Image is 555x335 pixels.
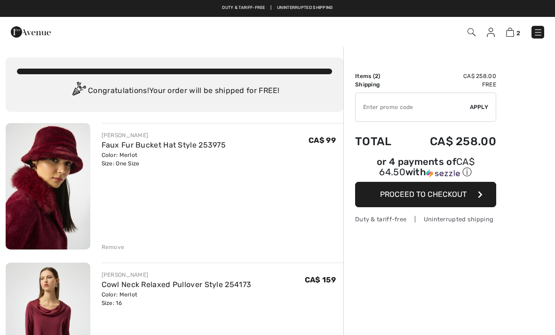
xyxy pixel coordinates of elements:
[355,125,405,157] td: Total
[506,26,520,38] a: 2
[309,136,336,145] span: CA$ 99
[375,73,378,79] span: 2
[69,82,88,101] img: Congratulation2.svg
[355,157,496,179] div: or 4 payments of with
[405,72,496,80] td: CA$ 258.00
[468,28,476,36] img: Search
[355,182,496,207] button: Proceed to Checkout
[6,123,90,249] img: Faux Fur Bucket Hat Style 253975
[305,275,336,284] span: CA$ 159
[405,80,496,89] td: Free
[102,290,252,307] div: Color: Merlot Size: 16
[102,151,226,168] div: Color: Merlot Size: One Size
[356,93,470,121] input: Promo code
[355,72,405,80] td: Items ( )
[355,80,405,89] td: Shipping
[533,28,543,37] img: Menu
[11,23,51,41] img: 1ère Avenue
[102,140,226,149] a: Faux Fur Bucket Hat Style 253975
[102,243,125,251] div: Remove
[516,30,520,37] span: 2
[355,215,496,224] div: Duty & tariff-free | Uninterrupted shipping
[102,131,226,140] div: [PERSON_NAME]
[380,190,467,199] span: Proceed to Checkout
[470,103,489,111] span: Apply
[506,28,514,37] img: Shopping Bag
[379,156,475,178] span: CA$ 64.50
[11,27,51,36] a: 1ère Avenue
[102,280,252,289] a: Cowl Neck Relaxed Pullover Style 254173
[102,271,252,279] div: [PERSON_NAME]
[355,157,496,182] div: or 4 payments ofCA$ 64.50withSezzle Click to learn more about Sezzle
[17,82,332,101] div: Congratulations! Your order will be shipped for FREE!
[426,169,460,178] img: Sezzle
[487,28,495,37] img: My Info
[405,125,496,157] td: CA$ 258.00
